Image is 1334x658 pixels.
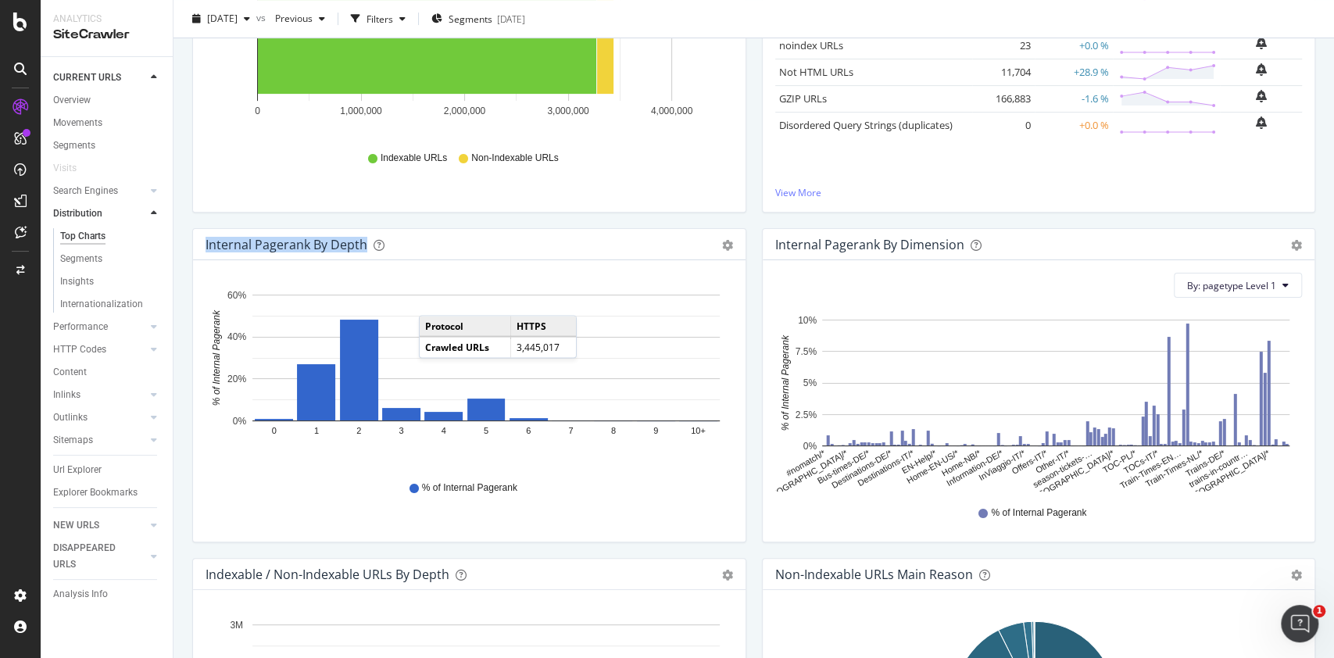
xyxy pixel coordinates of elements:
td: HTTPS [510,316,576,337]
text: 6 [526,427,531,436]
text: Destinations-IT/* [856,448,916,488]
div: Url Explorer [53,462,102,478]
text: #nomatch/* [784,448,827,478]
text: Home-NB/* [939,448,982,478]
div: bell-plus [1256,116,1267,129]
div: bell-plus [1256,90,1267,102]
text: 2.5% [795,409,817,420]
text: 5 [484,427,488,436]
a: Not HTML URLs [779,65,853,79]
a: CURRENT URLS [53,70,146,86]
span: Indexable URLs [381,152,447,165]
div: Indexable / Non-Indexable URLs by Depth [206,567,449,582]
a: Segments [60,251,162,267]
div: Visits [53,160,77,177]
div: bell-plus [1256,63,1267,76]
text: EN-Help/* [899,448,938,475]
td: 166,883 [972,85,1035,112]
a: Top Charts [60,228,162,245]
span: vs [256,10,269,23]
div: Movements [53,115,102,131]
div: gear [1291,240,1302,251]
a: View More [775,186,1303,199]
text: 10+ [691,427,706,436]
div: Overview [53,92,91,109]
div: Inlinks [53,387,80,403]
a: noindex URLs [779,38,843,52]
text: 4 [442,427,446,436]
text: Destinations-DE/* [829,448,893,490]
text: Offers-IT/* [1010,448,1049,476]
span: 2025 Oct. 5th [207,12,238,25]
div: Insights [60,274,94,290]
text: Trains-DE/* [1183,448,1226,478]
div: [DATE] [497,12,525,25]
div: Distribution [53,206,102,222]
button: Previous [269,6,331,31]
td: +0.0 % [1035,112,1113,138]
text: % of Internal Pagerank [780,334,791,431]
div: bell-plus [1256,37,1267,49]
text: Train-Times-NL/* [1143,448,1204,488]
text: TrainTimes-[GEOGRAPHIC_DATA]/* [1144,448,1271,527]
a: HTTP Codes [53,342,146,358]
td: +0.0 % [1035,32,1113,59]
span: % of Internal Pagerank [991,506,1086,520]
div: HTTP Codes [53,342,106,358]
td: +28.9 % [1035,59,1113,85]
text: % of Internal Pagerank [211,309,222,406]
div: gear [1291,570,1302,581]
div: SiteCrawler [53,26,160,44]
text: 1 [314,427,319,436]
span: Previous [269,12,313,25]
div: Performance [53,319,108,335]
td: 11,704 [972,59,1035,85]
text: 8 [611,427,616,436]
div: Segments [60,251,102,267]
a: Internationalization [60,296,162,313]
a: NEW URLS [53,517,146,534]
text: 3,000,000 [547,105,589,116]
a: GZIP URLs [779,91,827,105]
text: 2,000,000 [444,105,486,116]
text: 7.5% [795,346,817,357]
td: 0 [972,112,1035,138]
svg: A chart. [775,310,1294,492]
text: 0 [255,105,260,116]
div: Outlinks [53,409,88,426]
a: Inlinks [53,387,146,403]
div: Filters [367,12,393,25]
a: Disordered Query Strings (duplicates) [779,118,953,132]
button: Filters [345,6,412,31]
div: Analysis Info [53,586,108,603]
svg: A chart. [206,285,724,467]
iframe: Intercom live chat [1281,605,1318,642]
td: 23 [972,32,1035,59]
div: CURRENT URLS [53,70,121,86]
text: TOCs-IT/* [1121,448,1160,475]
div: Sitemaps [53,432,93,449]
div: gear [722,240,733,251]
div: Non-Indexable URLs Main Reason [775,567,973,582]
text: 20% [227,374,246,384]
button: [DATE] [186,6,256,31]
text: TOC-PL/* [1100,448,1138,474]
text: Airports-[GEOGRAPHIC_DATA]/* [733,448,849,520]
td: -1.6 % [1035,85,1113,112]
text: Information-DE/* [944,448,1004,488]
span: Segments [449,12,492,25]
a: Segments [53,138,162,154]
div: Analytics [53,13,160,26]
span: By: pagetype Level 1 [1187,279,1276,292]
text: 9 [653,427,658,436]
button: By: pagetype Level 1 [1174,273,1302,298]
a: Visits [53,160,92,177]
text: 10% [797,315,816,326]
span: 1 [1313,605,1325,617]
div: Content [53,364,87,381]
text: Bus-times-DE/* [815,448,871,485]
div: Segments [53,138,95,154]
text: 4,000,000 [651,105,693,116]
